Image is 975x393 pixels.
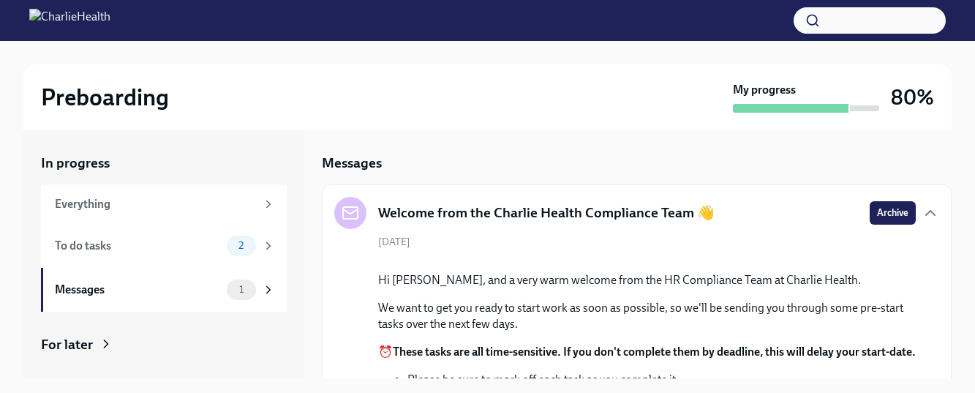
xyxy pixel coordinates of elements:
[55,196,256,212] div: Everything
[55,238,221,254] div: To do tasks
[378,203,715,222] h5: Welcome from the Charlie Health Compliance Team 👋
[41,268,287,312] a: Messages1
[891,84,934,111] h3: 80%
[41,335,93,354] div: For later
[322,154,382,173] h5: Messages
[378,344,916,360] p: ⏰
[230,240,252,251] span: 2
[41,154,287,173] a: In progress
[29,9,110,32] img: CharlieHealth
[41,224,287,268] a: To do tasks2
[733,82,796,98] strong: My progress
[41,184,287,224] a: Everything
[55,282,221,298] div: Messages
[877,206,908,220] span: Archive
[393,345,916,359] strong: These tasks are all time-sensitive. If you don't complete them by deadline, this will delay your ...
[870,201,916,225] button: Archive
[407,372,916,388] li: Please be sure to mark off each task as you complete it.
[378,300,916,332] p: We want to get you ready to start work as soon as possible, so we'll be sending you through some ...
[41,335,287,354] a: For later
[378,235,410,249] span: [DATE]
[378,272,916,288] p: Hi [PERSON_NAME], and a very warm welcome from the HR Compliance Team at Charlie Health.
[41,83,169,112] h2: Preboarding
[230,284,252,295] span: 1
